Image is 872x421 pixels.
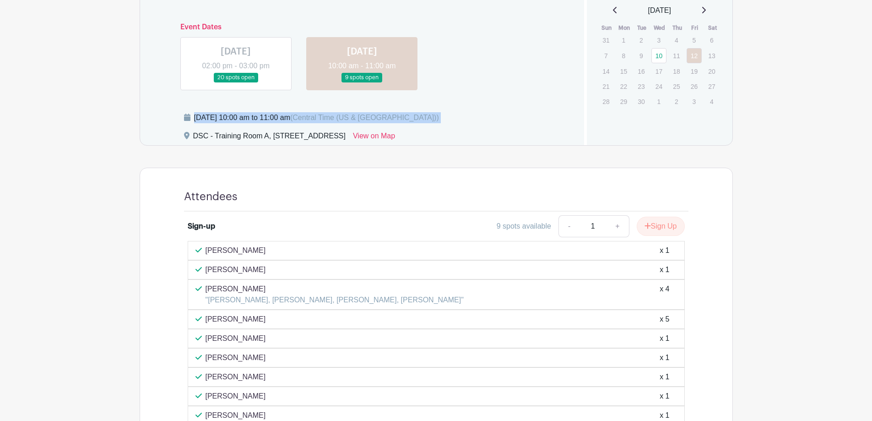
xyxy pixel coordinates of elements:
a: 10 [651,48,666,63]
div: x 1 [660,352,669,363]
th: Sat [704,23,721,33]
div: DSC - Training Room A, [STREET_ADDRESS] [193,131,346,145]
p: 17 [651,64,666,78]
p: 22 [616,79,631,93]
p: 19 [687,64,702,78]
a: - [558,215,580,237]
div: [DATE] 10:00 am to 11:00 am [194,112,439,123]
p: 1 [616,33,631,47]
p: [PERSON_NAME] [206,264,266,275]
div: 9 spots available [497,221,551,232]
p: 9 [634,49,649,63]
a: View on Map [353,131,395,145]
p: 13 [704,49,719,63]
th: Thu [668,23,686,33]
a: 12 [687,48,702,63]
th: Mon [616,23,634,33]
p: "[PERSON_NAME], [PERSON_NAME], [PERSON_NAME], [PERSON_NAME]" [206,295,464,306]
p: 26 [687,79,702,93]
h4: Attendees [184,190,238,203]
div: x 4 [660,284,669,306]
p: 11 [669,49,684,63]
p: 30 [634,94,649,109]
a: + [606,215,629,237]
p: [PERSON_NAME] [206,352,266,363]
p: 3 [687,94,702,109]
div: x 5 [660,314,669,325]
p: 31 [598,33,613,47]
p: 8 [616,49,631,63]
p: 3 [651,33,666,47]
p: [PERSON_NAME] [206,314,266,325]
p: 14 [598,64,613,78]
p: 2 [634,33,649,47]
p: [PERSON_NAME] [206,372,266,383]
p: 18 [669,64,684,78]
button: Sign Up [637,217,685,236]
p: 2 [669,94,684,109]
p: 21 [598,79,613,93]
th: Fri [686,23,704,33]
th: Tue [633,23,651,33]
p: 4 [704,94,719,109]
p: 23 [634,79,649,93]
p: 1 [651,94,666,109]
p: 25 [669,79,684,93]
p: 16 [634,64,649,78]
p: [PERSON_NAME] [206,333,266,344]
p: 7 [598,49,613,63]
p: [PERSON_NAME] [206,284,464,295]
h6: Event Dates [173,23,552,32]
div: x 1 [660,391,669,402]
th: Wed [651,23,669,33]
div: x 1 [660,372,669,383]
p: 27 [704,79,719,93]
div: Sign-up [188,221,215,232]
th: Sun [598,23,616,33]
p: 5 [687,33,702,47]
span: (Central Time (US & [GEOGRAPHIC_DATA])) [290,114,439,121]
p: 29 [616,94,631,109]
p: 28 [598,94,613,109]
span: [DATE] [648,5,671,16]
div: x 1 [660,245,669,256]
p: 6 [704,33,719,47]
p: 24 [651,79,666,93]
p: [PERSON_NAME] [206,391,266,402]
p: [PERSON_NAME] [206,410,266,421]
div: x 1 [660,410,669,421]
p: 4 [669,33,684,47]
div: x 1 [660,264,669,275]
p: 20 [704,64,719,78]
p: [PERSON_NAME] [206,245,266,256]
div: x 1 [660,333,669,344]
p: 15 [616,64,631,78]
